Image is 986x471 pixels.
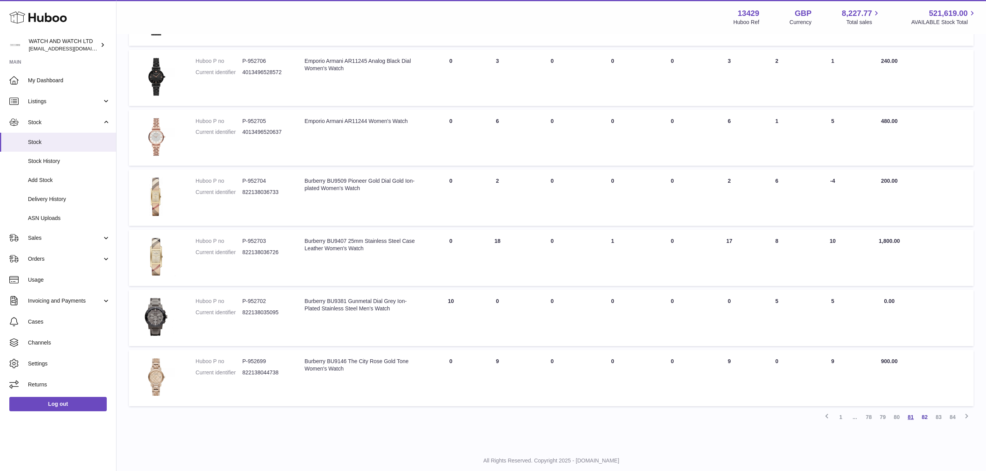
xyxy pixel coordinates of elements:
[137,358,175,397] img: product image
[474,230,521,286] td: 18
[521,290,583,346] td: 0
[28,158,110,165] span: Stock History
[137,237,175,276] img: product image
[9,397,107,411] a: Log out
[137,57,175,96] img: product image
[305,57,420,72] div: Emporio Armani AR11245 Analog Black Dial Women's Watch
[738,8,759,19] strong: 13429
[242,118,289,125] dd: P-952705
[733,19,759,26] div: Huboo Ref
[427,50,474,106] td: 0
[862,410,876,424] a: 78
[28,360,110,367] span: Settings
[583,170,642,226] td: 0
[242,128,289,136] dd: 4013496520637
[756,350,798,406] td: 0
[521,110,583,166] td: 0
[881,118,898,124] span: 480.00
[884,298,894,304] span: 0.00
[834,410,848,424] a: 1
[881,178,898,184] span: 200.00
[703,50,756,106] td: 3
[671,298,674,304] span: 0
[583,290,642,346] td: 0
[671,238,674,244] span: 0
[911,8,977,26] a: 521,619.00 AVAILABLE Stock Total
[474,50,521,106] td: 3
[196,369,242,376] dt: Current identifier
[842,8,872,19] span: 8,227.77
[28,234,102,242] span: Sales
[756,170,798,226] td: 6
[9,39,21,51] img: internalAdmin-13429@internal.huboo.com
[427,230,474,286] td: 0
[427,290,474,346] td: 10
[798,50,868,106] td: 1
[703,350,756,406] td: 9
[881,58,898,64] span: 240.00
[123,457,980,464] p: All Rights Reserved. Copyright 2025 - [DOMAIN_NAME]
[798,350,868,406] td: 9
[29,38,99,52] div: WATCH AND WATCH LTD
[242,69,289,76] dd: 4013496528572
[756,290,798,346] td: 5
[703,170,756,226] td: 2
[890,410,904,424] a: 80
[583,110,642,166] td: 0
[305,118,420,125] div: Emporio Armani AR11244 Women's Watch
[918,410,932,424] a: 82
[28,255,102,263] span: Orders
[521,170,583,226] td: 0
[932,410,946,424] a: 83
[28,77,110,84] span: My Dashboard
[28,339,110,346] span: Channels
[798,230,868,286] td: 10
[881,358,898,364] span: 900.00
[196,128,242,136] dt: Current identifier
[671,58,674,64] span: 0
[242,358,289,365] dd: P-952699
[242,298,289,305] dd: P-952702
[196,249,242,256] dt: Current identifier
[305,298,420,312] div: Burberry BU9381 Gunmetal Dial Grey Ion-Plated Stainless Steel Men's Watch
[305,177,420,192] div: Burberry BU9509 Pioneer Gold Dial Gold Ion-plated Women's Watch
[521,350,583,406] td: 0
[28,297,102,305] span: Invoicing and Payments
[196,237,242,245] dt: Huboo P no
[795,8,811,19] strong: GBP
[28,139,110,146] span: Stock
[756,110,798,166] td: 1
[876,410,890,424] a: 79
[904,410,918,424] a: 81
[671,118,674,124] span: 0
[28,98,102,105] span: Listings
[242,189,289,196] dd: 822138036733
[427,170,474,226] td: 0
[798,110,868,166] td: 5
[474,290,521,346] td: 0
[583,50,642,106] td: 0
[703,230,756,286] td: 17
[848,410,862,424] span: ...
[521,50,583,106] td: 0
[28,318,110,326] span: Cases
[196,177,242,185] dt: Huboo P no
[427,350,474,406] td: 0
[242,57,289,65] dd: P-952706
[196,69,242,76] dt: Current identifier
[28,119,102,126] span: Stock
[137,177,175,216] img: product image
[879,238,900,244] span: 1,800.00
[798,290,868,346] td: 5
[196,118,242,125] dt: Huboo P no
[756,230,798,286] td: 8
[28,276,110,284] span: Usage
[242,309,289,316] dd: 822138035095
[242,369,289,376] dd: 822138044738
[242,249,289,256] dd: 822138036726
[798,170,868,226] td: -4
[242,237,289,245] dd: P-952703
[474,110,521,166] td: 6
[28,177,110,184] span: Add Stock
[583,230,642,286] td: 1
